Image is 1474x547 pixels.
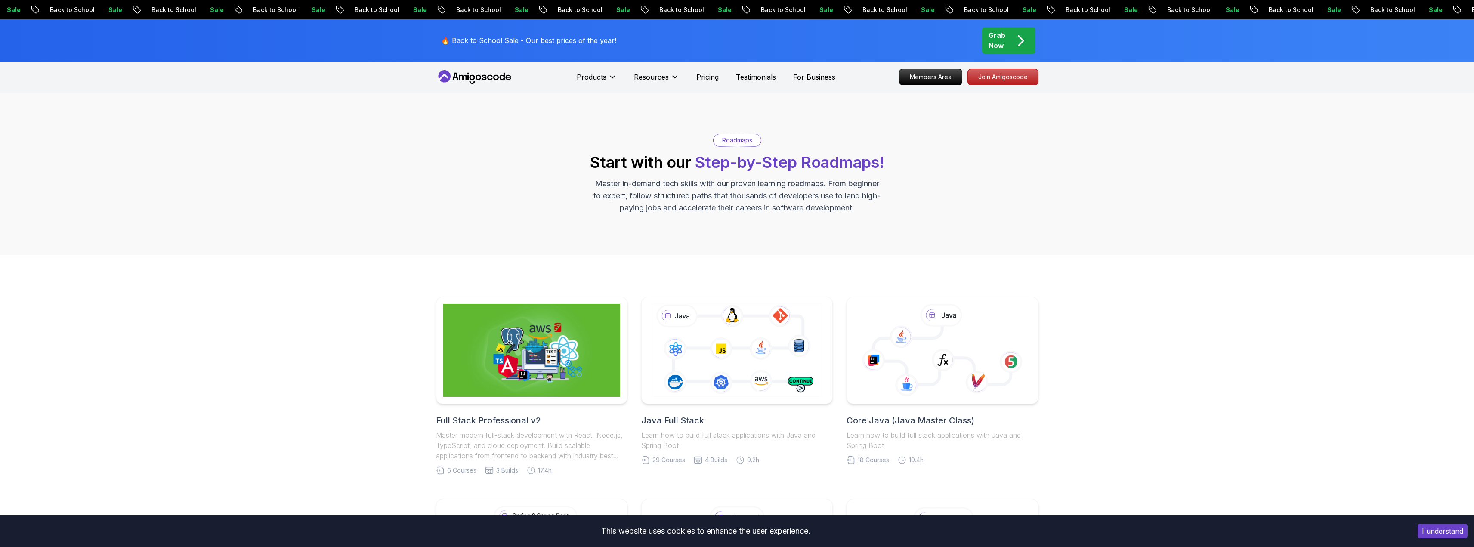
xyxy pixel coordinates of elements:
[229,6,287,14] p: Back to School
[967,69,1038,85] a: Join Amigoscode
[858,456,889,464] span: 18 Courses
[441,35,616,46] p: 🔥 Back to School Sale - Our best prices of the year!
[968,69,1038,85] p: Join Amigoscode
[652,456,685,464] span: 29 Courses
[847,297,1038,464] a: Core Java (Java Master Class)Learn how to build full stack applications with Java and Spring Boot...
[84,6,112,14] p: Sale
[577,72,617,89] button: Products
[538,466,552,475] span: 17.4h
[793,72,835,82] a: For Business
[432,6,491,14] p: Back to School
[998,6,1026,14] p: Sale
[694,6,721,14] p: Sale
[1202,6,1229,14] p: Sale
[127,6,186,14] p: Back to School
[641,430,833,451] p: Learn how to build full stack applications with Java and Spring Boot
[747,456,759,464] span: 9.2h
[534,6,592,14] p: Back to School
[496,466,518,475] span: 3 Builds
[1418,524,1468,538] button: Accept cookies
[186,6,213,14] p: Sale
[491,6,518,14] p: Sale
[897,6,924,14] p: Sale
[1143,6,1202,14] p: Back to School
[634,72,679,89] button: Resources
[634,72,669,82] p: Resources
[1100,6,1128,14] p: Sale
[436,297,627,475] a: Full Stack Professional v2Full Stack Professional v2Master modern full-stack development with Rea...
[989,30,1005,51] p: Grab Now
[287,6,315,14] p: Sale
[592,6,620,14] p: Sale
[443,304,620,397] img: Full Stack Professional v2
[331,6,389,14] p: Back to School
[847,430,1038,451] p: Learn how to build full stack applications with Java and Spring Boot
[389,6,417,14] p: Sale
[641,297,833,464] a: Java Full StackLearn how to build full stack applications with Java and Spring Boot29 Courses4 Bu...
[705,456,727,464] span: 4 Builds
[593,178,882,214] p: Master in-demand tech skills with our proven learning roadmaps. From beginner to expert, follow s...
[847,414,1038,426] h2: Core Java (Java Master Class)
[795,6,823,14] p: Sale
[1303,6,1331,14] p: Sale
[1405,6,1432,14] p: Sale
[436,414,627,426] h2: Full Stack Professional v2
[695,153,884,172] span: Step-by-Step Roadmaps!
[1346,6,1405,14] p: Back to School
[635,6,694,14] p: Back to School
[641,414,833,426] h2: Java Full Stack
[590,154,884,171] h2: Start with our
[696,72,719,82] a: Pricing
[909,456,924,464] span: 10.4h
[736,72,776,82] a: Testimonials
[577,72,606,82] p: Products
[26,6,84,14] p: Back to School
[838,6,897,14] p: Back to School
[1041,6,1100,14] p: Back to School
[940,6,998,14] p: Back to School
[722,136,752,145] p: Roadmaps
[737,6,795,14] p: Back to School
[436,430,627,461] p: Master modern full-stack development with React, Node.js, TypeScript, and cloud deployment. Build...
[1245,6,1303,14] p: Back to School
[6,522,1405,541] div: This website uses cookies to enhance the user experience.
[899,69,962,85] a: Members Area
[447,466,476,475] span: 6 Courses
